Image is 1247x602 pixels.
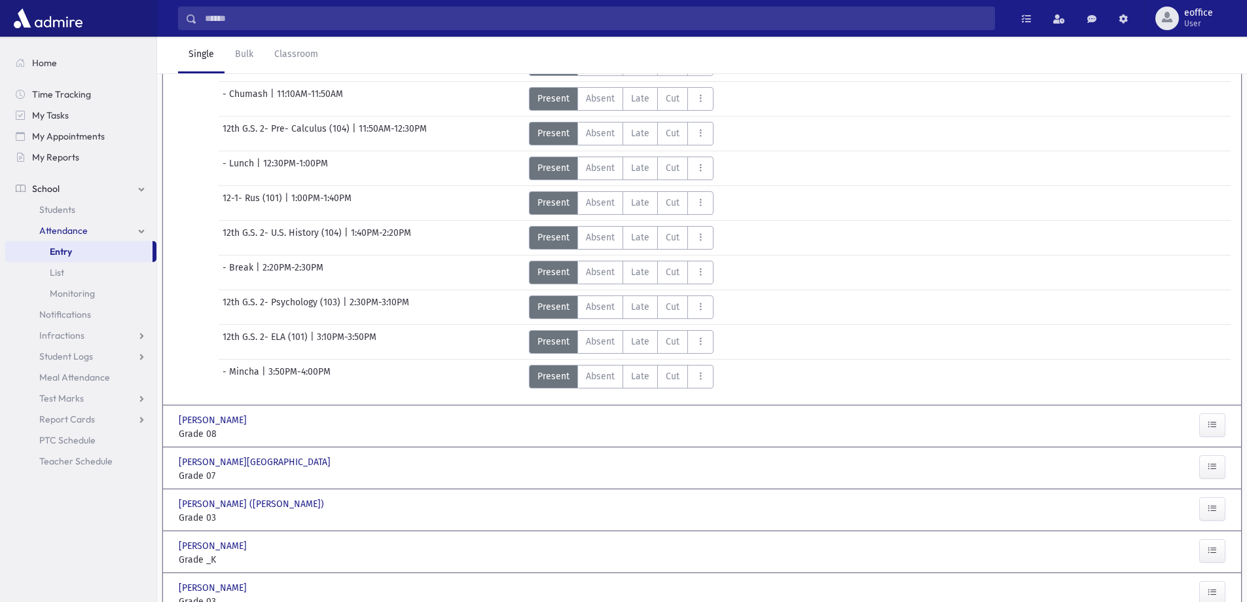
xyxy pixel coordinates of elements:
span: 12th G.S. 2- Pre- Calculus (104) [223,122,352,145]
span: Late [631,265,649,279]
span: Present [537,126,569,140]
a: Report Cards [5,409,156,430]
a: Test Marks [5,388,156,409]
span: Teacher Schedule [39,455,113,467]
span: Late [631,196,649,210]
div: AttTypes [529,295,714,319]
span: Home [32,57,57,69]
span: Attendance [39,225,88,236]
div: AttTypes [529,122,714,145]
input: Search [197,7,994,30]
span: [PERSON_NAME][GEOGRAPHIC_DATA] [179,455,333,469]
span: Student Logs [39,350,93,362]
span: Cut [666,335,679,348]
span: Absent [586,196,615,210]
span: Late [631,126,649,140]
span: Present [537,196,569,210]
span: | [352,122,359,145]
span: [PERSON_NAME] ([PERSON_NAME]) [179,497,327,511]
span: 12:30PM-1:00PM [263,157,328,180]
span: 11:10AM-11:50AM [277,87,343,111]
a: Student Logs [5,346,156,367]
a: My Tasks [5,105,156,126]
span: Grade 07 [179,469,342,483]
span: - Lunch [223,157,257,180]
span: Absent [586,369,615,383]
span: Cut [666,196,679,210]
span: Present [537,92,569,105]
span: Absent [586,231,615,244]
span: Cut [666,300,679,314]
a: Monitoring [5,283,156,304]
span: Cut [666,231,679,244]
span: 11:50AM-12:30PM [359,122,427,145]
span: | [270,87,277,111]
a: Meal Attendance [5,367,156,388]
a: Time Tracking [5,84,156,105]
span: Present [537,335,569,348]
span: Present [537,369,569,383]
span: Grade _K [179,553,342,567]
span: Cut [666,161,679,175]
span: Late [631,335,649,348]
span: - Chumash [223,87,270,111]
span: Late [631,300,649,314]
span: Present [537,161,569,175]
span: Absent [586,92,615,105]
span: | [256,261,262,284]
span: 12th G.S. 2- U.S. History (104) [223,226,344,250]
span: | [285,191,291,215]
span: Late [631,92,649,105]
a: Single [178,37,225,73]
span: - Mincha [223,365,262,388]
span: | [310,330,317,354]
span: Late [631,369,649,383]
span: Report Cards [39,413,95,425]
span: Cut [666,126,679,140]
div: AttTypes [529,157,714,180]
span: Monitoring [50,288,95,299]
div: AttTypes [529,330,714,354]
span: Absent [586,265,615,279]
a: Infractions [5,325,156,346]
span: 2:30PM-3:10PM [350,295,409,319]
span: Grade 03 [179,511,342,525]
span: Entry [50,246,72,257]
span: Late [631,161,649,175]
img: AdmirePro [10,5,86,31]
span: Cut [666,265,679,279]
div: AttTypes [529,191,714,215]
span: Grade 08 [179,427,342,441]
span: My Reports [32,151,79,163]
a: Attendance [5,220,156,241]
span: User [1184,18,1213,29]
span: Test Marks [39,392,84,404]
span: 2:20PM-2:30PM [262,261,323,284]
span: Meal Attendance [39,371,110,383]
span: 3:10PM-3:50PM [317,330,376,354]
a: Classroom [264,37,329,73]
span: 1:40PM-2:20PM [351,226,411,250]
span: My Appointments [32,130,105,142]
a: School [5,178,156,199]
a: Notifications [5,304,156,325]
a: Entry [5,241,153,262]
span: Cut [666,369,679,383]
span: Late [631,231,649,244]
div: AttTypes [529,87,714,111]
a: Bulk [225,37,264,73]
a: My Appointments [5,126,156,147]
div: AttTypes [529,226,714,250]
span: | [344,226,351,250]
span: List [50,267,64,278]
span: 12-1- Rus (101) [223,191,285,215]
span: My Tasks [32,109,69,121]
a: PTC Schedule [5,430,156,451]
a: List [5,262,156,283]
span: 1:00PM-1:40PM [291,191,352,215]
span: 12th G.S. 2- ELA (101) [223,330,310,354]
span: 3:50PM-4:00PM [268,365,331,388]
span: eoffice [1184,8,1213,18]
span: | [343,295,350,319]
span: Absent [586,335,615,348]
